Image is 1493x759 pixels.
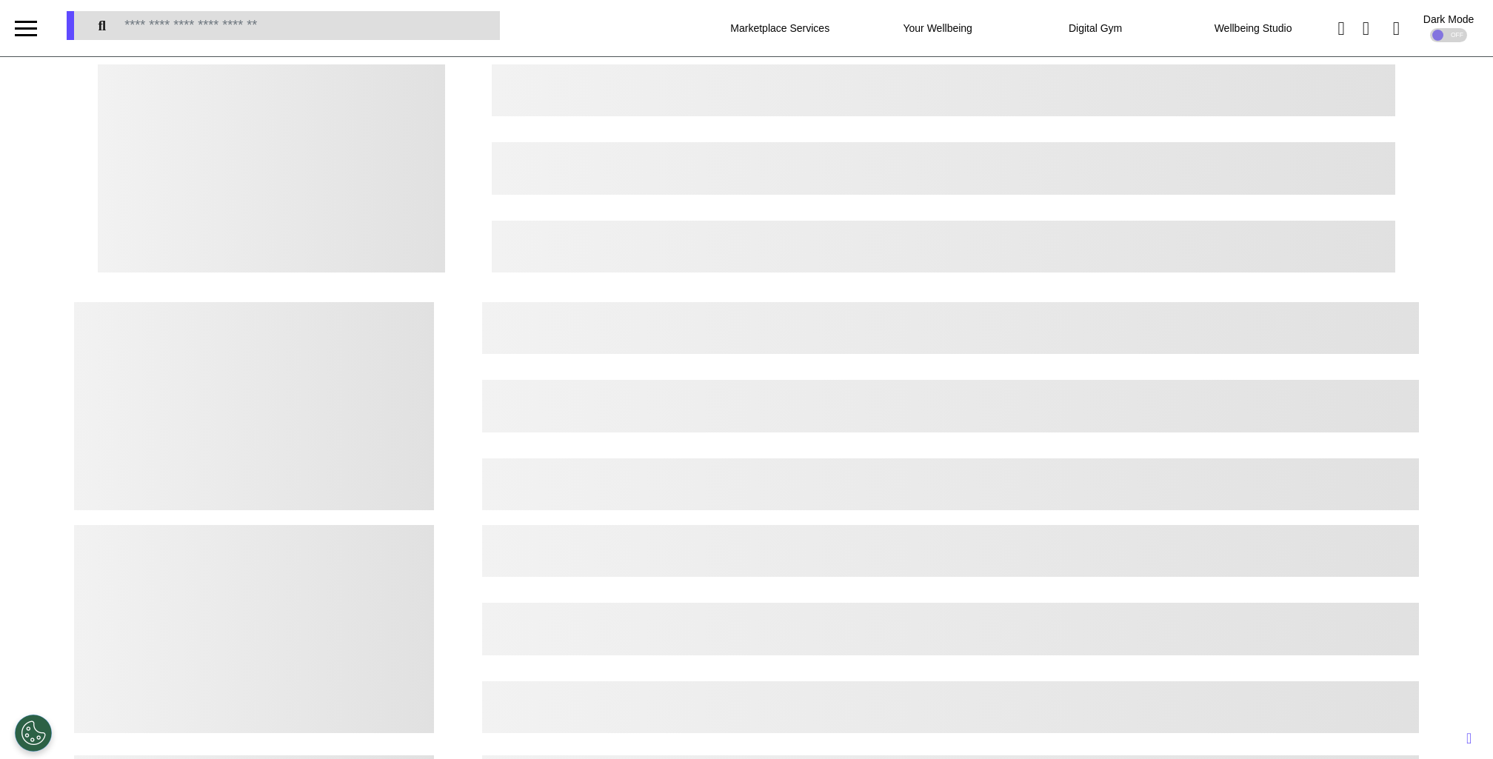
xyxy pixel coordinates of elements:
div: Marketplace Services [706,7,854,49]
div: Wellbeing Studio [1179,7,1327,49]
button: Open Preferences [15,715,52,752]
div: OFF [1430,28,1467,42]
div: Dark Mode [1423,14,1474,24]
div: Digital Gym [1021,7,1169,49]
div: Your Wellbeing [864,7,1012,49]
